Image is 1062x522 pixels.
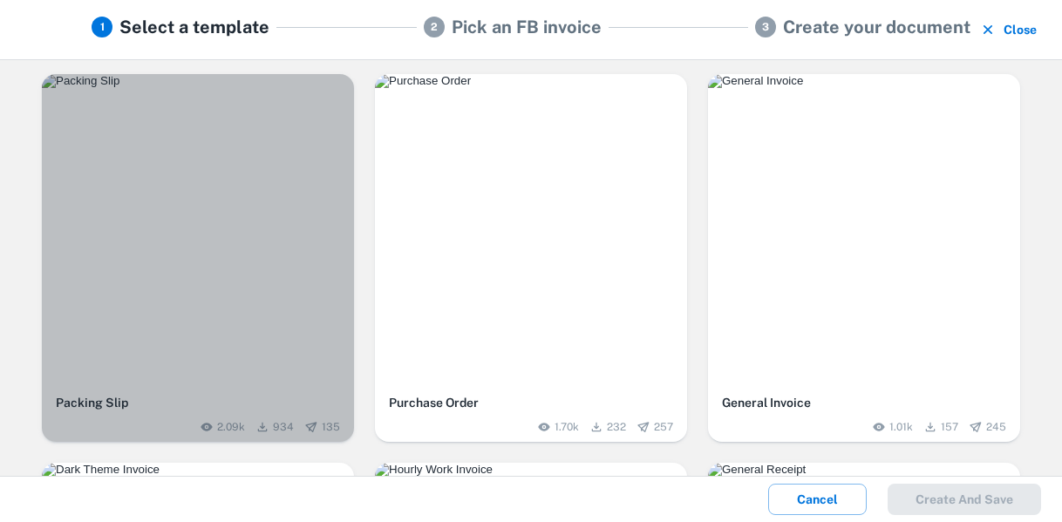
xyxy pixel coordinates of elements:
button: Cancel [768,484,867,515]
h5: Select a template [119,14,269,40]
img: Dark Theme Invoice [42,463,354,477]
button: General InvoiceGeneral Invoice1.01k157245 [708,74,1020,442]
img: General Receipt [708,463,1020,477]
span: 157 [941,419,958,435]
img: Packing Slip [42,74,354,88]
span: 2.09k [217,419,245,435]
span: 1.01k [889,419,913,435]
span: 934 [273,419,294,435]
span: 232 [607,419,626,435]
h6: Purchase Order [389,393,673,412]
button: Purchase OrderPurchase Order1.70k232257 [375,74,687,442]
button: Close [977,14,1041,45]
span: 257 [654,419,673,435]
text: 2 [431,21,438,33]
button: Packing SlipPacking Slip2.09k934135 [42,74,354,442]
text: 1 [100,21,105,33]
span: 1.70k [555,419,579,435]
text: 3 [762,21,769,33]
h6: General Invoice [722,393,1006,412]
h5: Pick an FB invoice [452,14,602,40]
img: Hourly Work Invoice [375,463,687,477]
h5: Create your document [783,14,970,40]
span: 135 [322,419,340,435]
span: 245 [986,419,1006,435]
h6: Packing Slip [56,393,340,412]
img: General Invoice [708,74,1020,88]
img: Purchase Order [375,74,687,88]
